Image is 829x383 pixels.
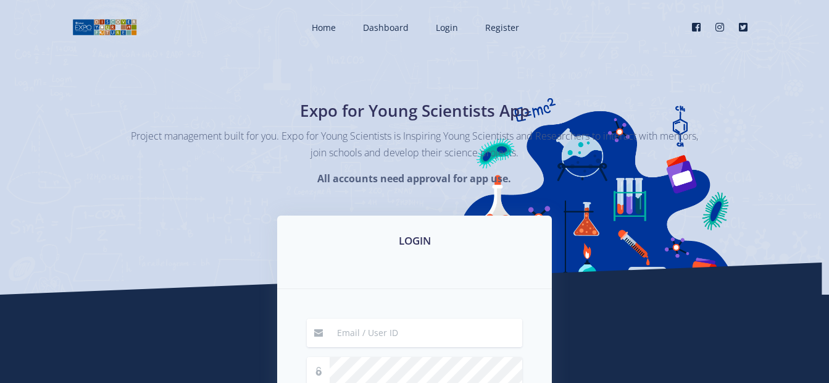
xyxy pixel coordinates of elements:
span: Register [485,22,519,33]
a: Home [299,11,346,44]
strong: All accounts need approval for app use. [317,172,511,185]
span: Dashboard [363,22,409,33]
h3: LOGIN [292,233,537,249]
h1: Expo for Young Scientists App [190,99,640,123]
p: Project management built for you. Expo for Young Scientists is Inspiring Young Scientists and Res... [131,128,699,161]
a: Login [423,11,468,44]
a: Register [473,11,529,44]
span: Home [312,22,336,33]
span: Login [436,22,458,33]
a: Dashboard [351,11,419,44]
input: Email / User ID [330,319,522,347]
img: logo01.png [72,18,137,36]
